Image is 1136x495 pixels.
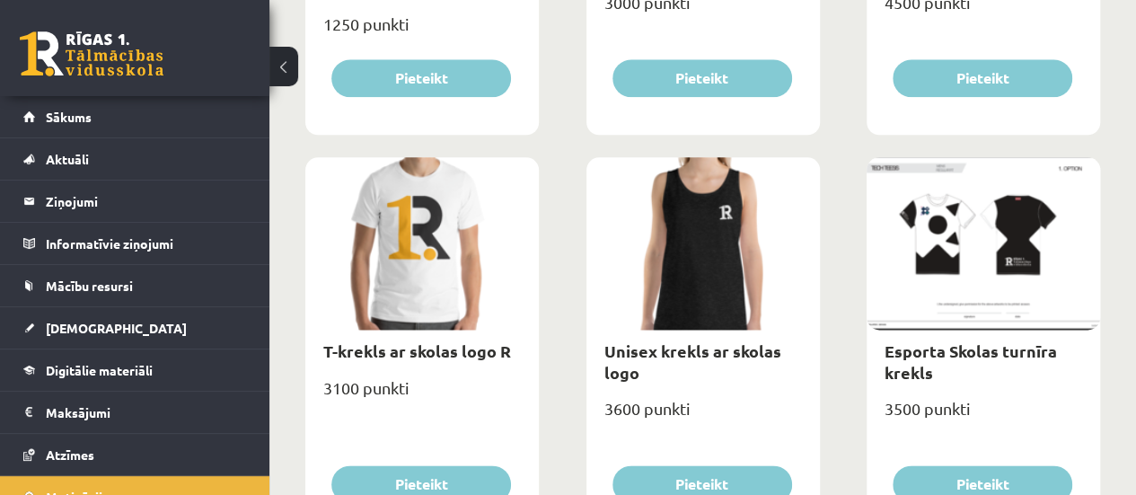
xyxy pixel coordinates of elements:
span: Aktuāli [46,151,89,167]
a: Informatīvie ziņojumi [23,223,247,264]
a: Mācību resursi [23,265,247,306]
a: Rīgas 1. Tālmācības vidusskola [20,31,163,76]
a: Digitālie materiāli [23,349,247,391]
button: Pieteikt [612,59,792,97]
a: Aktuāli [23,138,247,180]
div: 3600 punkti [586,393,820,438]
a: [DEMOGRAPHIC_DATA] [23,307,247,349]
span: Digitālie materiāli [46,362,153,378]
a: Ziņojumi [23,181,247,222]
a: Atzīmes [23,434,247,475]
a: Sākums [23,96,247,137]
a: Esporta Skolas turnīra krekls [885,340,1057,382]
legend: Informatīvie ziņojumi [46,223,247,264]
button: Pieteikt [331,59,511,97]
div: 3100 punkti [305,373,539,418]
a: Maksājumi [23,392,247,433]
span: Atzīmes [46,446,94,463]
legend: Maksājumi [46,392,247,433]
span: [DEMOGRAPHIC_DATA] [46,320,187,336]
span: Sākums [46,109,92,125]
a: Unisex krekls ar skolas logo [604,340,781,382]
span: Mācību resursi [46,278,133,294]
a: T-krekls ar skolas logo R [323,340,511,361]
div: 1250 punkti [305,9,539,54]
button: Pieteikt [893,59,1072,97]
div: 3500 punkti [867,393,1100,438]
legend: Ziņojumi [46,181,247,222]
